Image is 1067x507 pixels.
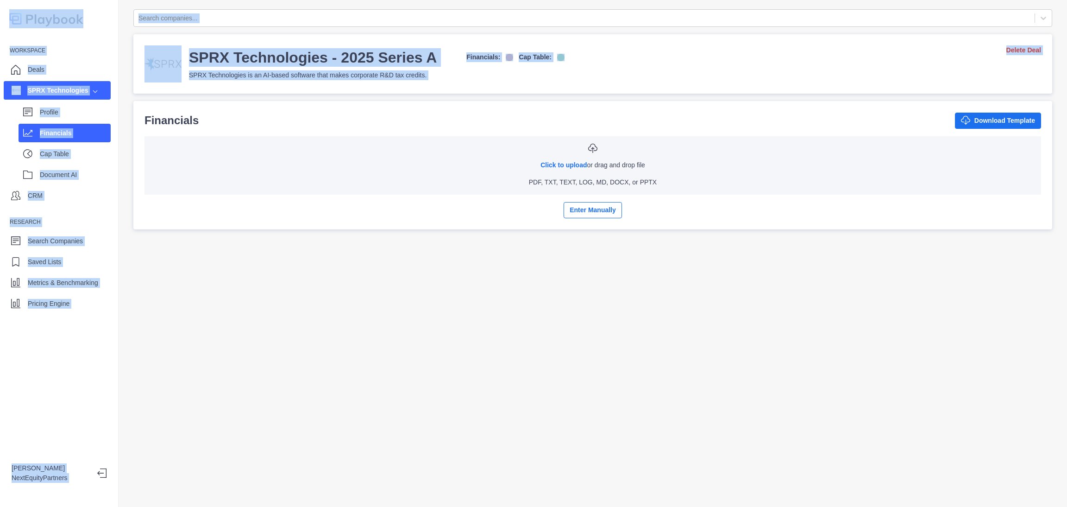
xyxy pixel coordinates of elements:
[40,128,111,138] p: Financials
[40,170,111,180] p: Document AI
[189,70,565,80] p: SPRX Technologies is an AI-based software that makes corporate R&D tax credits.
[12,463,90,473] p: [PERSON_NAME]
[28,299,69,309] p: Pricing Engine
[12,86,88,95] div: SPRX Technologies
[557,54,565,61] img: on-logo
[955,113,1041,129] button: Download Template
[28,236,83,246] p: Search Companies
[506,54,513,61] img: off-logo
[466,52,500,62] p: Financials:
[540,161,587,169] a: Click to upload
[40,149,111,159] p: Cap Table
[28,191,43,201] p: CRM
[189,48,437,67] h3: SPRX Technologies - 2025 Series A
[12,86,21,95] img: company image
[519,52,552,62] p: Cap Table:
[144,112,199,129] p: Financials
[28,65,44,75] p: Deals
[9,9,83,28] img: logo-colored
[144,45,182,82] img: company-logo
[28,278,98,288] p: Metrics & Benchmarking
[564,202,622,218] button: Enter Manually
[529,177,657,187] p: PDF, TXT, TEXT, LOG, MD, DOCX, or PPTX
[28,257,61,267] p: Saved Lists
[40,108,111,117] p: Profile
[1006,45,1041,55] a: Delete Deal
[540,160,645,170] p: or drag and drop file
[12,473,90,483] p: NextEquityPartners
